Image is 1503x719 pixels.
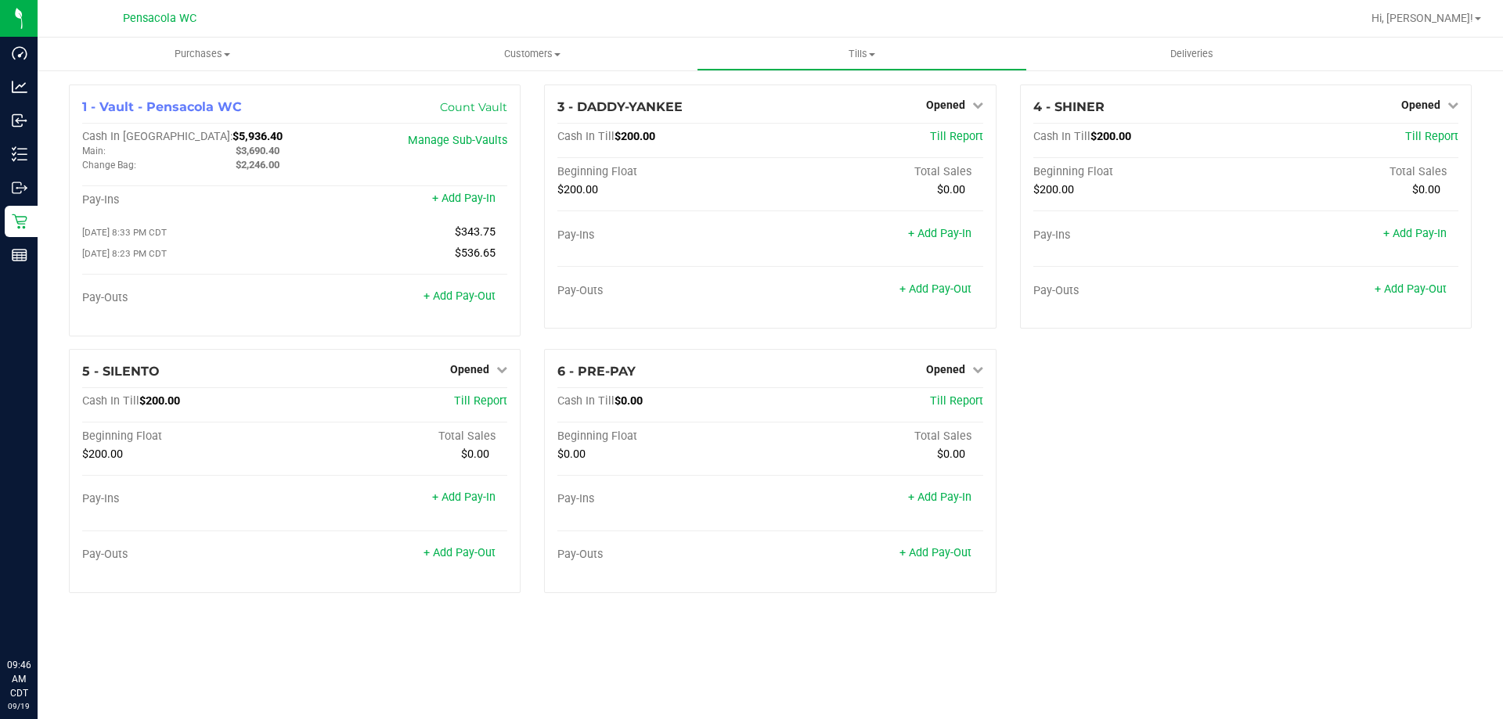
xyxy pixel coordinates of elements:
[1401,99,1440,111] span: Opened
[926,99,965,111] span: Opened
[82,548,295,562] div: Pay-Outs
[697,47,1025,61] span: Tills
[937,448,965,461] span: $0.00
[557,492,770,506] div: Pay-Ins
[455,225,496,239] span: $343.75
[1033,183,1074,196] span: $200.00
[557,99,683,114] span: 3 - DADDY-YANKEE
[1375,282,1447,296] a: + Add Pay-Out
[454,394,507,408] a: Till Report
[615,130,655,143] span: $200.00
[926,363,965,376] span: Opened
[557,284,770,298] div: Pay-Outs
[236,145,279,156] span: $3,690.40
[770,165,983,179] div: Total Sales
[557,448,586,461] span: $0.00
[295,430,508,444] div: Total Sales
[123,12,196,25] span: Pensacola WC
[82,146,106,156] span: Main:
[908,227,971,240] a: + Add Pay-In
[1383,227,1447,240] a: + Add Pay-In
[38,38,367,70] a: Purchases
[1033,165,1246,179] div: Beginning Float
[1412,183,1440,196] span: $0.00
[770,430,983,444] div: Total Sales
[615,394,643,408] span: $0.00
[1371,12,1473,24] span: Hi, [PERSON_NAME]!
[7,658,31,700] p: 09:46 AM CDT
[557,394,615,408] span: Cash In Till
[367,38,697,70] a: Customers
[82,160,136,171] span: Change Bag:
[82,248,167,259] span: [DATE] 8:23 PM CDT
[12,214,27,229] inline-svg: Retail
[82,430,295,444] div: Beginning Float
[82,364,160,379] span: 5 - SILENTO
[930,130,983,143] a: Till Report
[557,165,770,179] div: Beginning Float
[1033,99,1105,114] span: 4 - SHINER
[557,130,615,143] span: Cash In Till
[432,192,496,205] a: + Add Pay-In
[82,448,123,461] span: $200.00
[424,546,496,559] a: + Add Pay-Out
[455,246,496,260] span: $536.65
[1033,284,1246,298] div: Pay-Outs
[12,247,27,263] inline-svg: Reports
[1405,130,1458,143] a: Till Report
[82,492,295,506] div: Pay-Ins
[899,546,971,559] a: + Add Pay-Out
[82,394,139,408] span: Cash In Till
[937,183,965,196] span: $0.00
[697,38,1026,70] a: Tills
[557,430,770,444] div: Beginning Float
[12,113,27,128] inline-svg: Inbound
[16,594,63,641] iframe: Resource center
[899,282,971,296] a: + Add Pay-Out
[12,180,27,196] inline-svg: Outbound
[12,45,27,61] inline-svg: Dashboard
[82,99,242,114] span: 1 - Vault - Pensacola WC
[408,134,507,147] a: Manage Sub-Vaults
[1033,228,1246,243] div: Pay-Ins
[12,146,27,162] inline-svg: Inventory
[139,394,180,408] span: $200.00
[450,363,489,376] span: Opened
[38,47,367,61] span: Purchases
[236,159,279,171] span: $2,246.00
[1090,130,1131,143] span: $200.00
[557,183,598,196] span: $200.00
[82,227,167,238] span: [DATE] 8:33 PM CDT
[557,228,770,243] div: Pay-Ins
[1027,38,1357,70] a: Deliveries
[82,193,295,207] div: Pay-Ins
[7,700,31,712] p: 09/19
[424,289,496,303] a: + Add Pay-Out
[440,100,507,114] a: Count Vault
[930,394,983,408] a: Till Report
[1149,47,1234,61] span: Deliveries
[432,491,496,504] a: + Add Pay-In
[1245,165,1458,179] div: Total Sales
[557,548,770,562] div: Pay-Outs
[82,291,295,305] div: Pay-Outs
[461,448,489,461] span: $0.00
[1033,130,1090,143] span: Cash In Till
[82,130,232,143] span: Cash In [GEOGRAPHIC_DATA]:
[557,364,636,379] span: 6 - PRE-PAY
[908,491,971,504] a: + Add Pay-In
[368,47,696,61] span: Customers
[12,79,27,95] inline-svg: Analytics
[232,130,283,143] span: $5,936.40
